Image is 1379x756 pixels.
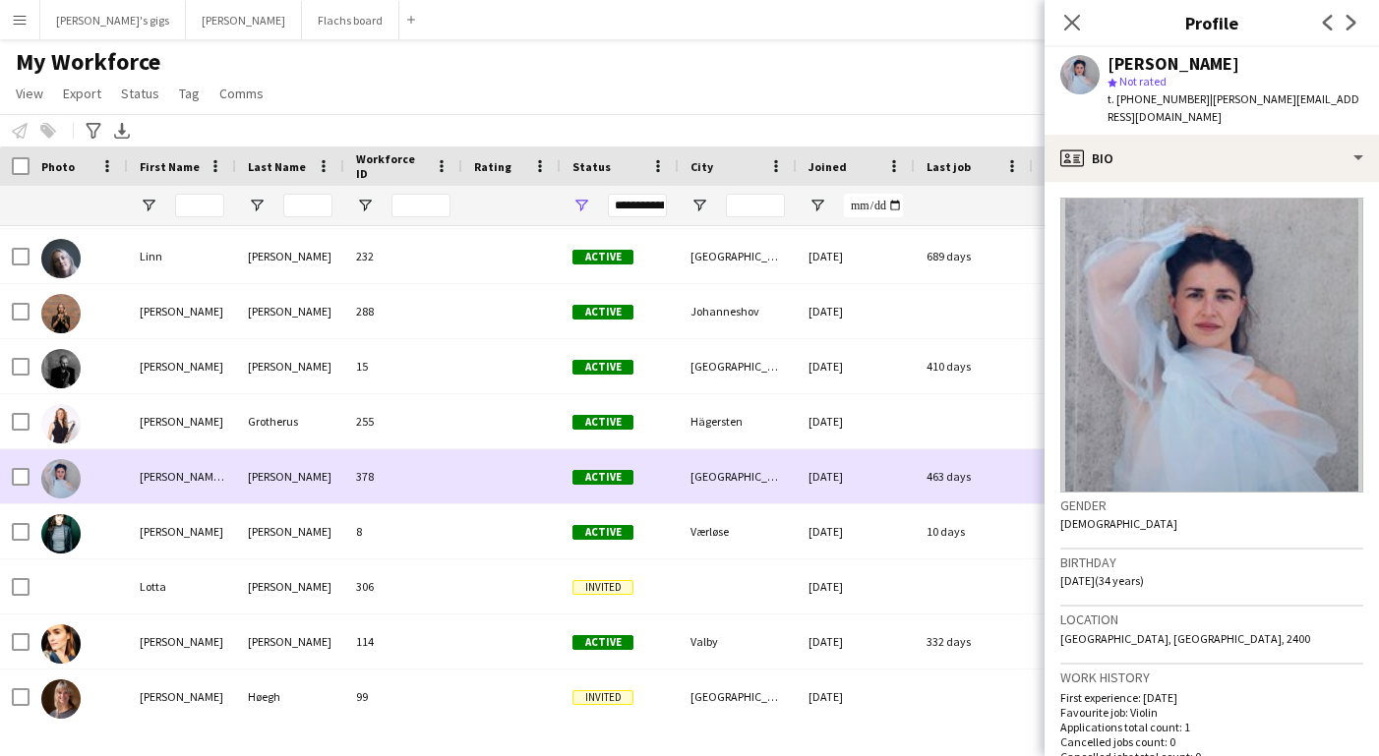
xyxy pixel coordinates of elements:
[690,197,708,214] button: Open Filter Menu
[236,559,344,613] div: [PERSON_NAME]
[179,85,200,102] span: Tag
[1060,669,1363,686] h3: Work history
[679,284,797,338] div: Johanneshov
[572,250,633,264] span: Active
[690,159,713,174] span: City
[797,559,915,613] div: [DATE]
[1108,91,1359,124] span: | [PERSON_NAME][EMAIL_ADDRESS][DOMAIN_NAME]
[1060,516,1177,531] span: [DEMOGRAPHIC_DATA]
[344,339,462,393] div: 15
[1033,394,1161,448] div: 0
[474,159,511,174] span: Rating
[1033,229,1161,283] div: 0
[236,339,344,393] div: [PERSON_NAME]
[128,614,236,669] div: [PERSON_NAME]
[572,197,590,214] button: Open Filter Menu
[236,394,344,448] div: Grotherus
[797,394,915,448] div: [DATE]
[121,85,159,102] span: Status
[572,415,633,430] span: Active
[128,284,236,338] div: [PERSON_NAME]
[572,635,633,650] span: Active
[63,85,101,102] span: Export
[41,294,81,333] img: Linnea Jonsson
[344,559,462,613] div: 306
[175,194,224,217] input: First Name Filter Input
[113,81,167,106] a: Status
[797,614,915,669] div: [DATE]
[572,525,633,540] span: Active
[679,614,797,669] div: Valby
[128,559,236,613] div: Lotta
[1033,339,1161,393] div: 0
[41,349,81,388] img: Linus Karlsson
[55,81,109,106] a: Export
[1060,734,1363,749] p: Cancelled jobs count: 0
[41,239,81,278] img: Linn Thelandersson
[1033,504,1161,558] div: 8
[211,81,271,106] a: Comms
[679,339,797,393] div: [GEOGRAPHIC_DATA]
[1045,10,1379,35] h3: Profile
[915,339,1033,393] div: 410 days
[8,81,51,106] a: View
[797,504,915,558] div: [DATE]
[128,669,236,724] div: [PERSON_NAME]
[302,1,399,39] button: Flachs board
[809,197,826,214] button: Open Filter Menu
[679,394,797,448] div: Hägersten
[572,305,633,320] span: Active
[726,194,785,217] input: City Filter Input
[236,669,344,724] div: Høegh
[1108,91,1210,106] span: t. [PHONE_NUMBER]
[1060,553,1363,571] h3: Birthday
[236,229,344,283] div: [PERSON_NAME]
[236,284,344,338] div: [PERSON_NAME]
[248,159,306,174] span: Last Name
[1033,449,1161,503] div: 0
[140,197,157,214] button: Open Filter Menu
[797,669,915,724] div: [DATE]
[41,624,81,664] img: Louise Dubiel
[809,159,847,174] span: Joined
[1060,690,1363,705] p: First experience: [DATE]
[1060,631,1310,646] span: [GEOGRAPHIC_DATA], [GEOGRAPHIC_DATA], 2400
[572,159,611,174] span: Status
[679,669,797,724] div: [GEOGRAPHIC_DATA]
[41,679,81,719] img: Louise Høegh
[344,504,462,558] div: 8
[927,159,971,174] span: Last job
[344,449,462,503] div: 378
[1060,573,1144,588] span: [DATE] (34 years)
[1060,496,1363,514] h3: Gender
[41,404,81,443] img: Lisa Grotherus
[679,449,797,503] div: [GEOGRAPHIC_DATA]
[128,504,236,558] div: [PERSON_NAME]
[41,459,81,498] img: Lisa Marie Vogel
[344,229,462,283] div: 232
[236,449,344,503] div: [PERSON_NAME]
[391,194,450,217] input: Workforce ID Filter Input
[344,614,462,669] div: 114
[572,690,633,705] span: Invited
[1060,705,1363,720] p: Favourite job: Violin
[110,119,134,143] app-action-btn: Export XLSX
[236,504,344,558] div: [PERSON_NAME]
[1119,74,1167,88] span: Not rated
[1033,284,1161,338] div: 0
[128,394,236,448] div: [PERSON_NAME]
[219,85,264,102] span: Comms
[915,229,1033,283] div: 689 days
[236,614,344,669] div: [PERSON_NAME]
[248,197,266,214] button: Open Filter Menu
[1060,611,1363,628] h3: Location
[844,194,903,217] input: Joined Filter Input
[128,339,236,393] div: [PERSON_NAME]
[1060,720,1363,734] p: Applications total count: 1
[572,470,633,485] span: Active
[171,81,208,106] a: Tag
[16,47,160,77] span: My Workforce
[1060,198,1363,493] img: Crew avatar or photo
[572,580,633,595] span: Invited
[915,449,1033,503] div: 463 days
